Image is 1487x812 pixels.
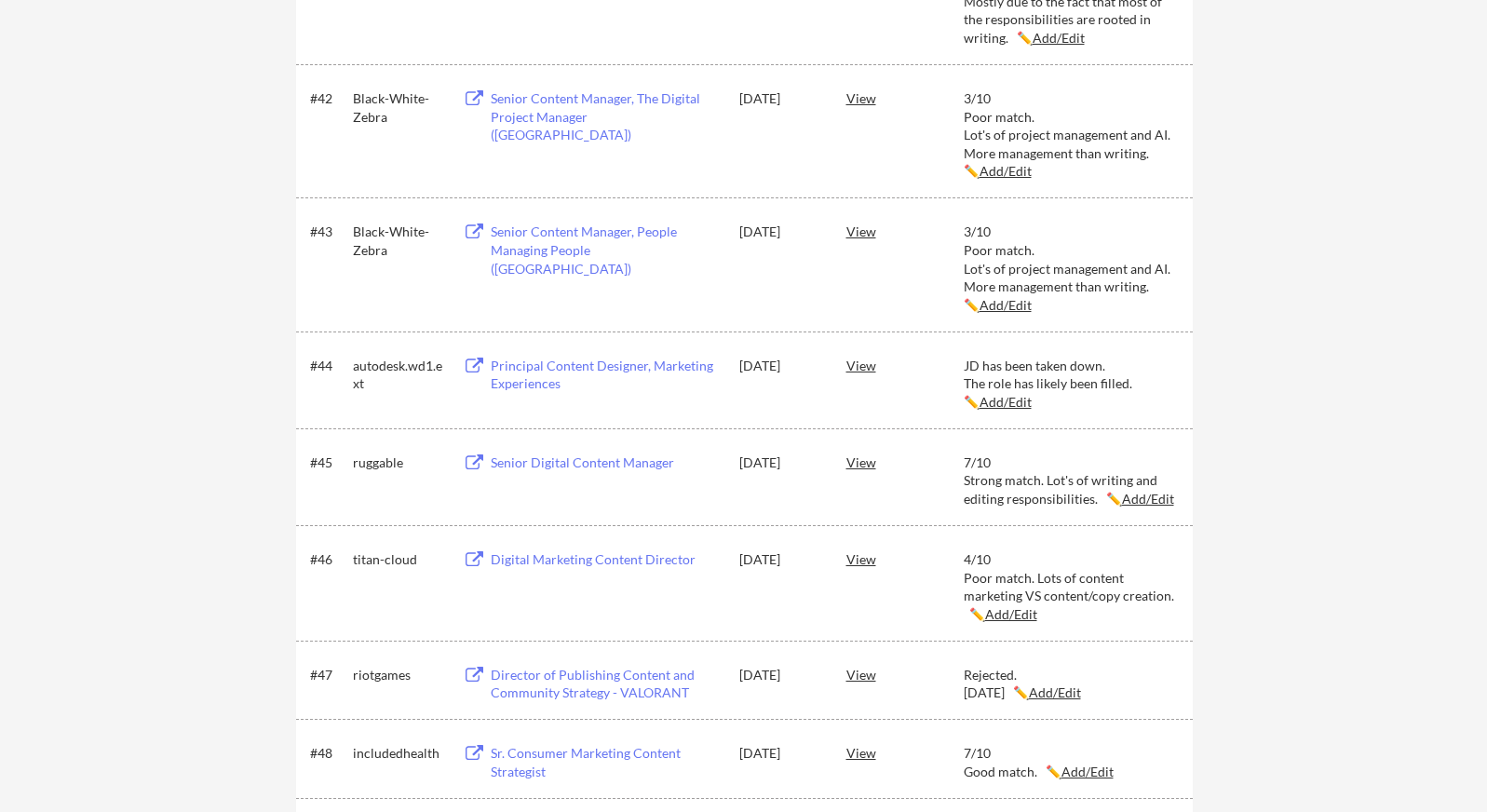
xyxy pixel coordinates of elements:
div: riotgames [353,666,446,684]
div: View [846,542,964,575]
div: #42 [310,89,346,108]
div: View [846,657,964,691]
div: titan-cloud [353,550,446,569]
div: Digital Marketing Content Director [491,550,722,569]
div: [DATE] [739,223,821,241]
div: View [846,445,964,479]
div: #45 [310,453,346,472]
div: 4/10 Poor match. Lots of content marketing VS content/copy creation. ✏️ [964,550,1176,623]
div: JD has been taken down. The role has likely been filled. ✏️ [964,357,1176,412]
div: View [846,214,964,248]
div: ruggable [353,453,446,472]
div: [DATE] [739,89,821,108]
div: #44 [310,357,346,375]
div: Senior Content Manager, The Digital Project Manager ([GEOGRAPHIC_DATA]) [491,89,722,144]
div: View [846,81,964,115]
div: [DATE] [739,550,821,569]
div: Principal Content Designer, Marketing Experiences [491,357,722,393]
div: #48 [310,744,346,763]
div: Sr. Consumer Marketing Content Strategist [491,744,722,780]
div: [DATE] [739,357,821,375]
u: Add/Edit [1033,30,1085,46]
u: Add/Edit [1122,491,1174,507]
div: 3/10 Poor match. Lot's of project management and AI. More management than writing. ✏️ [964,223,1176,314]
div: Rejected. [DATE] ✏️ [964,666,1176,702]
div: [DATE] [739,453,821,472]
u: Add/Edit [1061,764,1114,779]
div: Senior Content Manager, People Managing People ([GEOGRAPHIC_DATA]) [491,223,722,277]
div: Director of Publishing Content and Community Strategy - VALORANT [491,666,722,702]
div: autodesk.wd1.ext [353,357,446,393]
div: includedhealth [353,744,446,763]
u: Add/Edit [980,297,1032,313]
div: 7/10 Strong match. Lot's of writing and editing responsibilities. ✏️ [964,453,1176,508]
div: #47 [310,666,346,684]
u: Add/Edit [980,163,1032,179]
div: View [846,348,964,382]
div: 3/10 Poor match. Lot's of project management and AI. More management than writing. ✏️ [964,89,1176,181]
div: #46 [310,550,346,569]
div: Black-White-Zebra [353,223,446,259]
u: Add/Edit [980,394,1032,410]
u: Add/Edit [985,606,1037,622]
div: Senior Digital Content Manager [491,453,722,472]
div: [DATE] [739,666,821,684]
div: View [846,736,964,769]
u: Add/Edit [1029,684,1081,700]
div: 7/10 Good match. ✏️ [964,744,1176,780]
div: #43 [310,223,346,241]
div: Black-White-Zebra [353,89,446,126]
div: [DATE] [739,744,821,763]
